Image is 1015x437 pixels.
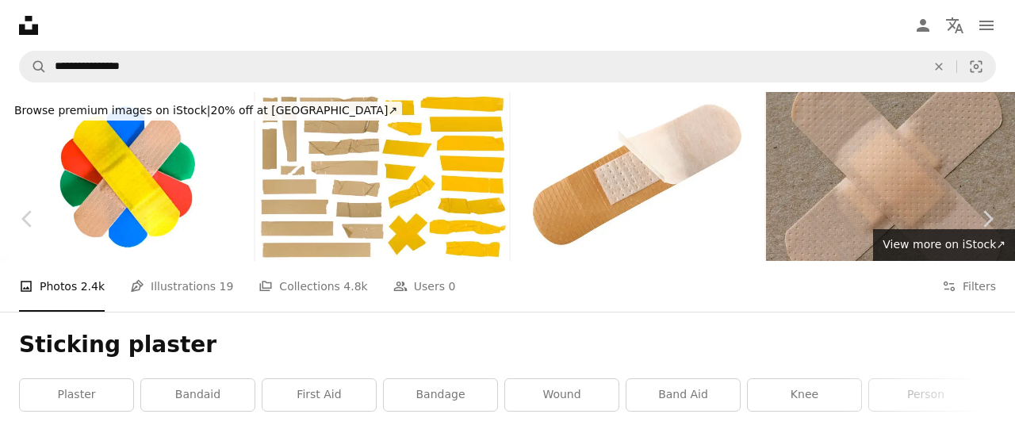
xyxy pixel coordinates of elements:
span: 20% off at [GEOGRAPHIC_DATA] ↗ [14,104,397,117]
a: Log in / Sign up [907,10,939,41]
button: Search Unsplash [20,52,47,82]
button: Filters [942,261,996,312]
a: bandaid [141,379,255,411]
a: plaster [20,379,133,411]
span: Browse premium images on iStock | [14,104,210,117]
a: Next [959,143,1015,295]
img: plaster / bandaid [511,92,764,261]
button: Menu [971,10,1002,41]
a: Collections 4.8k [259,261,367,312]
a: Home — Unsplash [19,16,38,35]
a: knee [748,379,861,411]
a: Users 0 [393,261,456,312]
form: Find visuals sitewide [19,51,996,82]
a: wound [505,379,619,411]
a: bandage [384,379,497,411]
span: View more on iStock ↗ [883,238,1005,251]
span: 4.8k [343,278,367,295]
a: band aid [626,379,740,411]
button: Visual search [957,52,995,82]
a: person [869,379,982,411]
a: Illustrations 19 [130,261,233,312]
h1: Sticking plaster [19,331,996,359]
button: Language [939,10,971,41]
a: View more on iStock↗ [873,229,1015,261]
button: Clear [921,52,956,82]
span: 19 [220,278,234,295]
img: Big set of yellow and brown adhesive tape pieces [255,92,509,261]
a: first aid [262,379,376,411]
span: 0 [448,278,455,295]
